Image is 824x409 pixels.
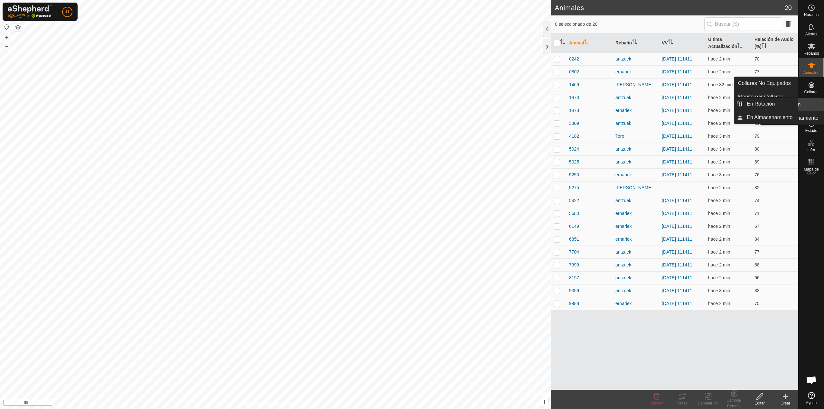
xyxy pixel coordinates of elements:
[708,224,730,229] span: 15 oct 2025, 21:34
[708,249,730,255] span: 15 oct 2025, 21:34
[650,401,663,405] span: Eliminar
[785,3,792,13] span: 20
[734,90,798,103] a: Monitorear Collares
[708,95,730,100] span: 15 oct 2025, 21:34
[708,146,730,152] span: 15 oct 2025, 21:33
[560,40,565,45] p-sorticon: Activar para ordenar
[569,81,579,88] span: 1469
[721,397,747,409] div: Cambiar Rebaño
[754,159,760,164] span: 69
[662,262,692,267] a: [DATE] 111411
[708,82,733,87] span: 15 oct 2025, 21:04
[662,146,692,152] a: [DATE] 111411
[695,400,721,406] div: Cambiar VV
[3,23,11,31] button: Restablecer Mapa
[615,262,657,268] div: antzuek
[669,400,695,406] div: Rutas
[65,8,70,15] span: J1
[541,399,548,406] button: i
[569,107,579,114] span: 1873
[569,69,579,75] span: 0802
[754,301,760,306] span: 75
[662,237,692,242] a: [DATE] 111411
[747,100,775,108] span: En Rotación
[613,33,659,53] th: Rebaño
[708,237,730,242] span: 15 oct 2025, 21:34
[569,249,579,256] span: 7704
[772,114,818,122] span: En Almacenamiento
[662,198,692,203] a: [DATE] 111411
[569,172,579,178] span: 5250
[662,69,692,74] a: [DATE] 111411
[800,167,822,175] span: Mapa de Calor
[615,56,657,62] div: antzuek
[802,370,821,390] div: Chat abierto
[772,400,798,406] div: Crear
[806,401,817,405] span: Ayuda
[615,274,657,281] div: antzuek
[569,223,579,230] span: 6149
[569,197,579,204] span: 5422
[754,237,760,242] span: 84
[738,79,791,87] span: Collares No Equipados
[615,223,657,230] div: ernariek
[747,114,792,121] span: En Almacenamiento
[754,198,760,203] span: 74
[708,275,730,280] span: 15 oct 2025, 21:34
[754,134,760,139] span: 79
[708,121,730,126] span: 15 oct 2025, 21:34
[615,133,657,140] div: Toro
[662,159,692,164] a: [DATE] 111411
[555,21,704,28] span: 0 seleccionado de 20
[708,108,730,113] span: 15 oct 2025, 21:33
[615,159,657,165] div: antzuek
[662,108,692,113] a: [DATE] 111411
[14,23,22,31] button: Capas del Mapa
[615,236,657,243] div: ernariek
[754,185,760,190] span: 82
[708,134,730,139] span: 15 oct 2025, 21:34
[708,159,730,164] span: 15 oct 2025, 21:34
[615,249,657,256] div: antzuek
[566,33,613,53] th: Animal
[662,185,663,190] app-display-virtual-paddock-transition: -
[615,94,657,101] div: antzuek
[569,274,579,281] span: 8197
[708,172,730,177] span: 15 oct 2025, 21:33
[754,262,760,267] span: 68
[754,172,760,177] span: 76
[569,146,579,153] span: 5024
[754,211,760,216] span: 71
[569,56,579,62] span: 0242
[754,56,760,61] span: 70
[754,275,760,280] span: 66
[803,71,819,75] span: Animales
[569,184,579,191] span: 5275
[662,249,692,255] a: [DATE] 111411
[754,249,760,255] span: 77
[747,400,772,406] div: Editar
[734,98,798,110] li: En Rotación
[754,146,760,152] span: 80
[805,129,817,133] span: Estado
[659,33,706,53] th: VV
[734,77,798,90] li: Collares No Equipados
[662,211,692,216] a: [DATE] 111411
[708,262,730,267] span: 15 oct 2025, 21:34
[799,389,824,407] a: Ayuda
[708,211,730,216] span: 15 oct 2025, 21:33
[708,301,730,306] span: 15 oct 2025, 21:34
[615,146,657,153] div: antzuek
[805,32,817,36] span: Alertas
[708,198,730,203] span: 15 oct 2025, 21:34
[708,185,730,190] span: 15 oct 2025, 21:34
[662,275,692,280] a: [DATE] 111411
[569,262,579,268] span: 7999
[754,288,760,293] span: 83
[662,134,692,139] a: [DATE] 111411
[615,210,657,217] div: ernariek
[743,98,798,110] a: En Rotación
[807,148,815,152] span: Infra
[569,287,579,294] span: 9356
[662,288,692,293] a: [DATE] 111411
